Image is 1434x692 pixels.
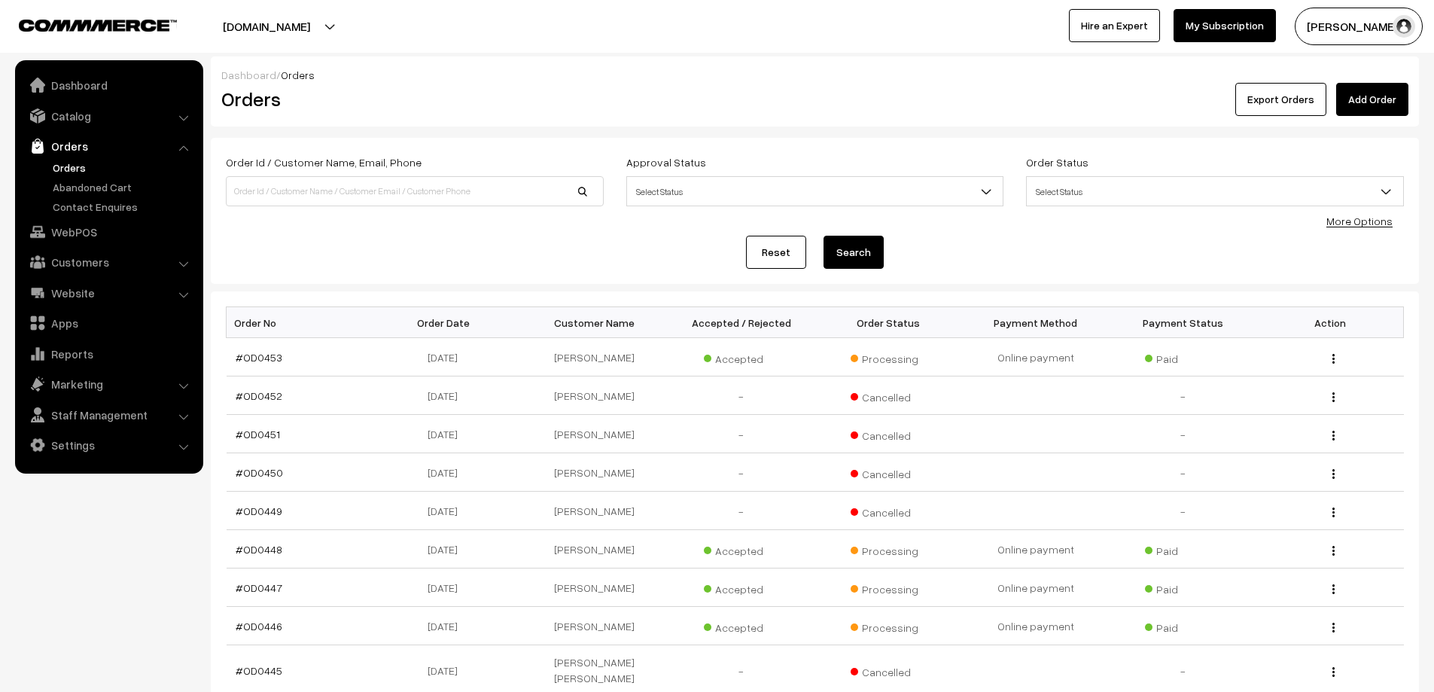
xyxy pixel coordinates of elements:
[1332,546,1335,556] img: Menu
[1145,616,1220,636] span: Paid
[221,67,1408,83] div: /
[1145,539,1220,559] span: Paid
[49,199,198,215] a: Contact Enquires
[668,453,815,492] td: -
[236,543,282,556] a: #OD0448
[851,660,926,680] span: Cancelled
[851,539,926,559] span: Processing
[226,176,604,206] input: Order Id / Customer Name / Customer Email / Customer Phone
[236,389,282,402] a: #OD0452
[521,607,668,645] td: [PERSON_NAME]
[236,581,282,594] a: #OD0447
[236,505,282,517] a: #OD0449
[1110,376,1257,415] td: -
[19,133,198,160] a: Orders
[49,179,198,195] a: Abandoned Cart
[19,279,198,306] a: Website
[19,248,198,276] a: Customers
[626,176,1004,206] span: Select Status
[19,20,177,31] img: COMMMERCE
[373,376,521,415] td: [DATE]
[236,664,282,677] a: #OD0445
[1026,176,1404,206] span: Select Status
[1332,584,1335,594] img: Menu
[851,616,926,636] span: Processing
[373,569,521,607] td: [DATE]
[1295,8,1423,45] button: [PERSON_NAME] D
[373,338,521,376] td: [DATE]
[704,578,779,597] span: Accepted
[851,501,926,520] span: Cancelled
[521,453,668,492] td: [PERSON_NAME]
[1110,453,1257,492] td: -
[236,620,282,633] a: #OD0446
[1332,354,1335,364] img: Menu
[1235,83,1326,116] button: Export Orders
[1393,15,1415,38] img: user
[281,69,315,81] span: Orders
[19,370,198,398] a: Marketing
[1336,83,1408,116] a: Add Order
[19,15,151,33] a: COMMMERCE
[668,307,815,338] th: Accepted / Rejected
[1332,392,1335,402] img: Menu
[746,236,806,269] a: Reset
[851,424,926,444] span: Cancelled
[1332,667,1335,677] img: Menu
[1145,347,1220,367] span: Paid
[1332,508,1335,517] img: Menu
[704,347,779,367] span: Accepted
[521,338,668,376] td: [PERSON_NAME]
[962,530,1110,569] td: Online payment
[236,428,280,441] a: #OD0451
[236,466,283,479] a: #OD0450
[1174,9,1276,42] a: My Subscription
[824,236,884,269] button: Search
[221,87,602,111] h2: Orders
[373,492,521,530] td: [DATE]
[19,340,198,367] a: Reports
[373,530,521,569] td: [DATE]
[668,415,815,453] td: -
[373,415,521,453] td: [DATE]
[373,607,521,645] td: [DATE]
[19,309,198,337] a: Apps
[1110,307,1257,338] th: Payment Status
[373,453,521,492] td: [DATE]
[626,154,706,170] label: Approval Status
[521,530,668,569] td: [PERSON_NAME]
[851,462,926,482] span: Cancelled
[1110,415,1257,453] td: -
[1332,431,1335,441] img: Menu
[226,154,422,170] label: Order Id / Customer Name, Email, Phone
[227,307,374,338] th: Order No
[1026,154,1088,170] label: Order Status
[19,102,198,130] a: Catalog
[1332,469,1335,479] img: Menu
[521,415,668,453] td: [PERSON_NAME]
[1027,178,1403,205] span: Select Status
[373,307,521,338] th: Order Date
[962,338,1110,376] td: Online payment
[1145,578,1220,597] span: Paid
[851,386,926,405] span: Cancelled
[851,578,926,597] span: Processing
[1256,307,1404,338] th: Action
[521,492,668,530] td: [PERSON_NAME]
[627,178,1003,205] span: Select Status
[521,376,668,415] td: [PERSON_NAME]
[962,607,1110,645] td: Online payment
[704,616,779,636] span: Accepted
[962,307,1110,338] th: Payment Method
[236,351,282,364] a: #OD0453
[668,376,815,415] td: -
[1110,492,1257,530] td: -
[962,569,1110,607] td: Online payment
[19,218,198,245] a: WebPOS
[668,492,815,530] td: -
[851,347,926,367] span: Processing
[521,307,668,338] th: Customer Name
[170,8,363,45] button: [DOMAIN_NAME]
[1332,623,1335,633] img: Menu
[19,431,198,459] a: Settings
